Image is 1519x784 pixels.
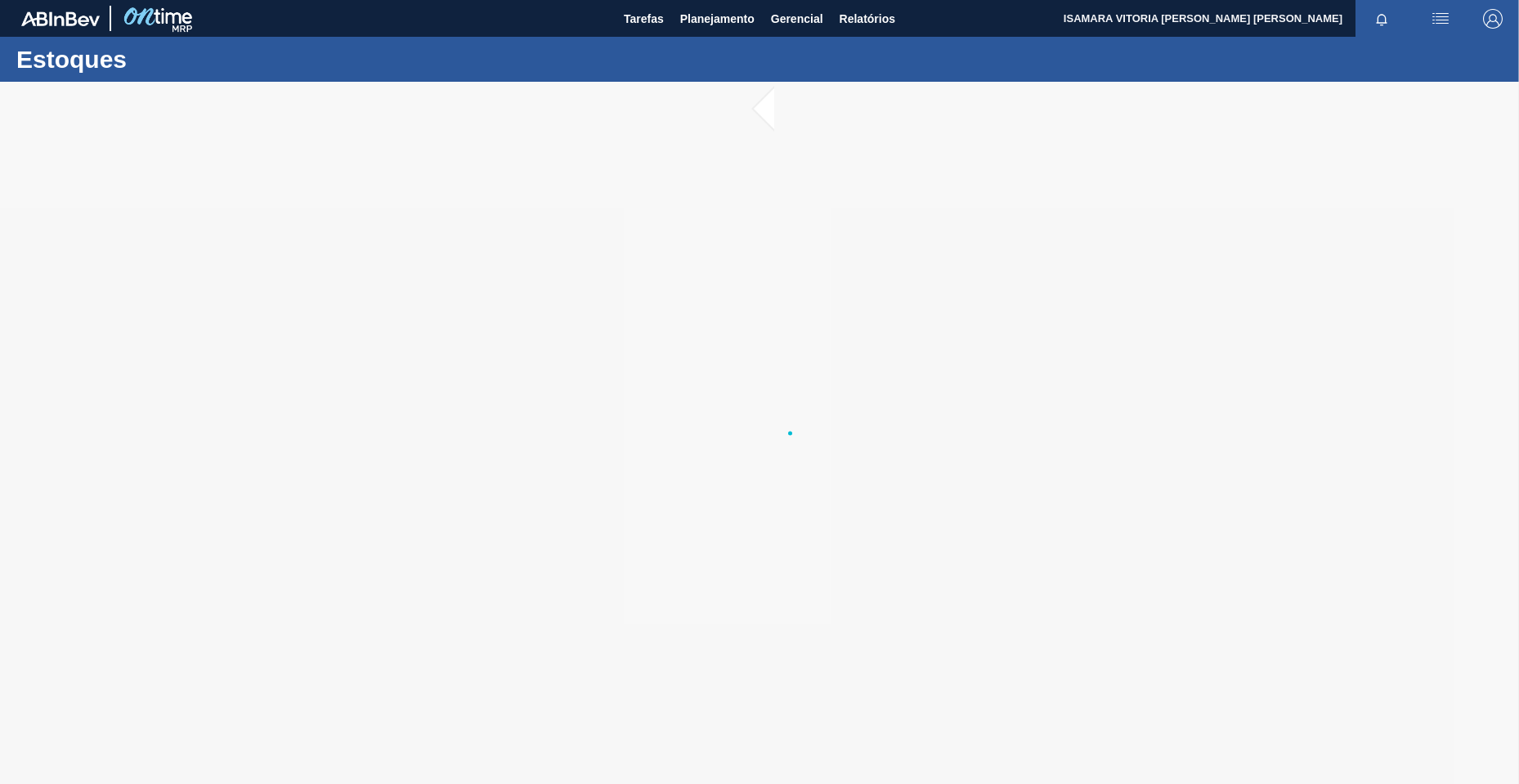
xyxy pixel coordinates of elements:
[21,11,100,26] img: TNhmsLtSVTkK8tSr43FrP2fwEKptu5GPRR3wAAAABJRU5ErkJggg==
[771,9,823,29] span: Gerencial
[840,9,895,29] span: Relatórios
[1483,9,1503,29] img: Logout
[680,9,755,29] span: Planejamento
[1355,7,1408,30] button: Notificações
[1431,9,1450,29] img: userActions
[624,9,664,29] span: Tarefas
[16,50,307,69] h1: Estoques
